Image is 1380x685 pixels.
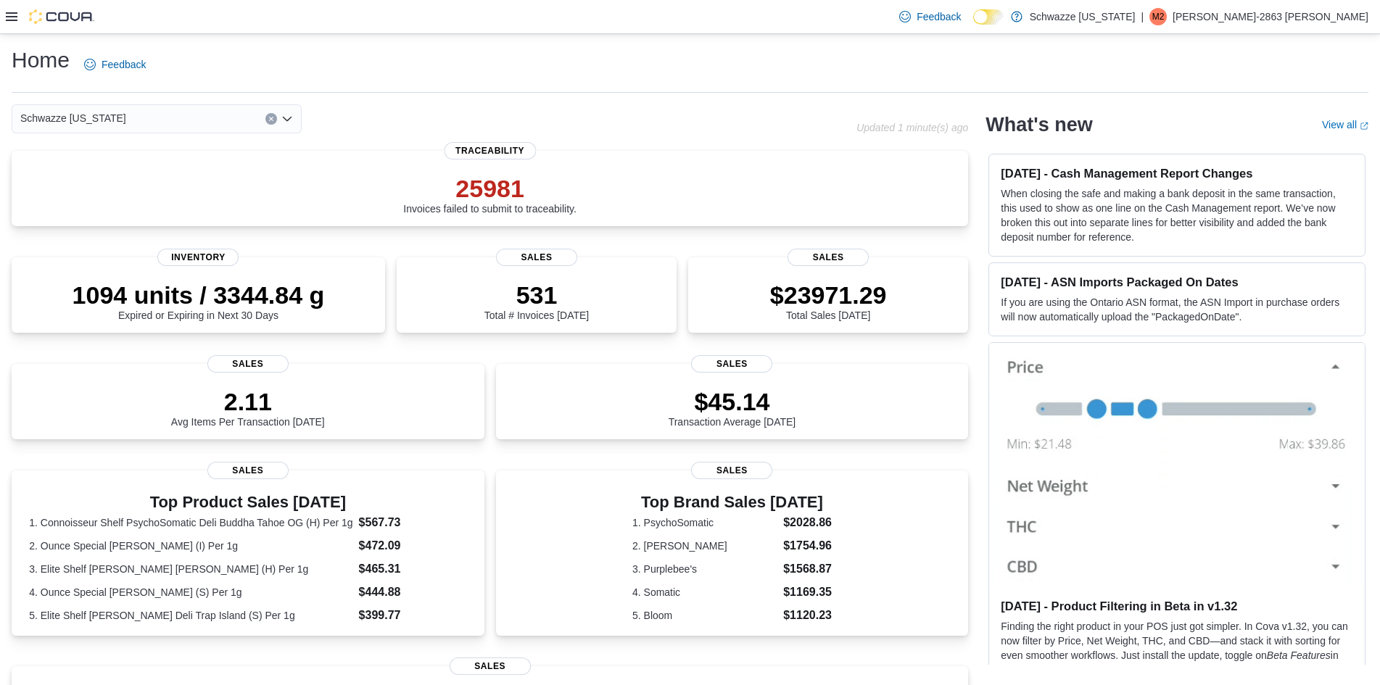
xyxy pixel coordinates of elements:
h3: [DATE] - ASN Imports Packaged On Dates [1001,275,1353,289]
h2: What's new [986,113,1092,136]
dd: $2028.86 [783,514,832,531]
input: Dark Mode [973,9,1004,25]
span: M2 [1152,8,1165,25]
p: 25981 [403,174,577,203]
h3: [DATE] - Cash Management Report Changes [1001,166,1353,180]
dd: $1754.96 [783,537,832,555]
p: If you are using the Ontario ASN format, the ASN Import in purchase orders will now automatically... [1001,295,1353,324]
p: $45.14 [669,387,796,416]
div: Expired or Expiring in Next 30 Days [73,281,325,321]
dd: $472.09 [359,537,467,555]
div: Avg Items Per Transaction [DATE] [171,387,325,428]
dt: 3. Purplebee's [632,562,777,576]
dt: 2. [PERSON_NAME] [632,539,777,553]
svg: External link [1360,122,1368,130]
button: Open list of options [281,113,293,125]
span: Sales [691,355,772,373]
dt: 1. Connoisseur Shelf PsychoSomatic Deli Buddha Tahoe OG (H) Per 1g [29,515,352,530]
dd: $444.88 [359,584,467,601]
span: Feedback [917,9,961,24]
dd: $1568.87 [783,560,832,578]
dd: $1120.23 [783,607,832,624]
button: Clear input [265,113,277,125]
div: Matthew-2863 Turner [1149,8,1167,25]
h3: Top Brand Sales [DATE] [632,494,832,511]
dt: 4. Somatic [632,585,777,599]
p: 1094 units / 3344.84 g [73,281,325,310]
dt: 2. Ounce Special [PERSON_NAME] (I) Per 1g [29,539,352,553]
span: Traceability [444,142,536,159]
span: Sales [496,249,577,266]
p: Schwazze [US_STATE] [1030,8,1136,25]
span: Inventory [157,249,239,266]
dd: $465.31 [359,560,467,578]
dd: $1169.35 [783,584,832,601]
a: View allExternal link [1322,119,1368,130]
dt: 1. PsychoSomatic [632,515,777,530]
span: Sales [691,462,772,479]
dt: 5. Elite Shelf [PERSON_NAME] Deli Trap Island (S) Per 1g [29,608,352,623]
dd: $399.77 [359,607,467,624]
div: Transaction Average [DATE] [669,387,796,428]
img: Cova [29,9,94,24]
p: 2.11 [171,387,325,416]
dt: 5. Bloom [632,608,777,623]
div: Invoices failed to submit to traceability. [403,174,577,215]
p: [PERSON_NAME]-2863 [PERSON_NAME] [1173,8,1368,25]
h3: [DATE] - Product Filtering in Beta in v1.32 [1001,599,1353,613]
div: Total Sales [DATE] [770,281,887,321]
span: Sales [788,249,869,266]
div: Total # Invoices [DATE] [484,281,589,321]
dt: 4. Ounce Special [PERSON_NAME] (S) Per 1g [29,585,352,599]
a: Feedback [78,50,152,79]
dt: 3. Elite Shelf [PERSON_NAME] [PERSON_NAME] (H) Per 1g [29,562,352,576]
a: Feedback [893,2,967,31]
p: $23971.29 [770,281,887,310]
span: Sales [207,462,289,479]
h3: Top Product Sales [DATE] [29,494,466,511]
p: 531 [484,281,589,310]
p: | [1141,8,1144,25]
p: Updated 1 minute(s) ago [856,122,968,133]
span: Feedback [102,57,146,72]
em: Beta Features [1267,649,1331,661]
h1: Home [12,46,70,75]
p: When closing the safe and making a bank deposit in the same transaction, this used to show as one... [1001,186,1353,244]
dd: $567.73 [359,514,467,531]
span: Schwazze [US_STATE] [20,109,126,127]
span: Sales [207,355,289,373]
span: Sales [450,657,531,675]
